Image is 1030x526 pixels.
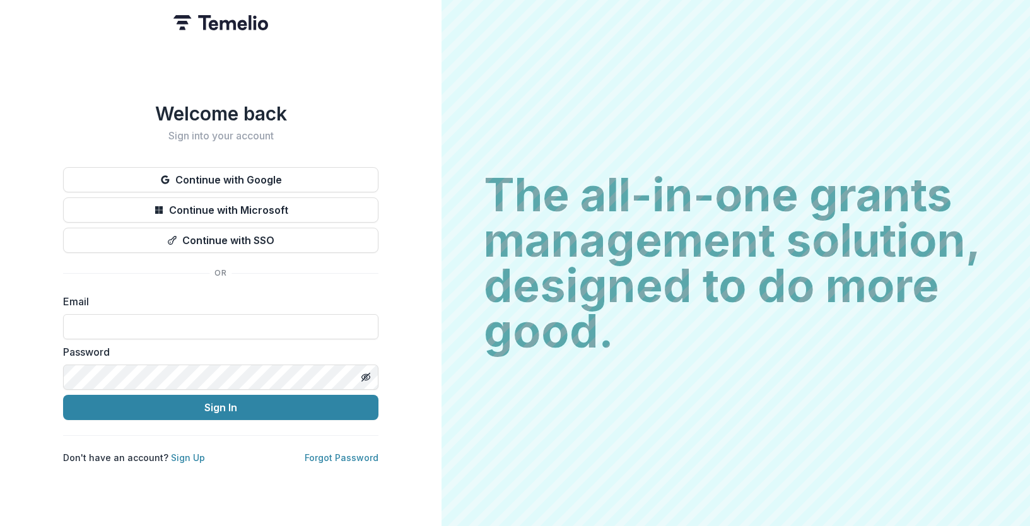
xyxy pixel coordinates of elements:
button: Continue with Microsoft [63,197,378,223]
h2: Sign into your account [63,130,378,142]
h1: Welcome back [63,102,378,125]
label: Password [63,344,371,359]
img: Temelio [173,15,268,30]
label: Email [63,294,371,309]
p: Don't have an account? [63,451,205,464]
a: Forgot Password [305,452,378,463]
a: Sign Up [171,452,205,463]
button: Continue with Google [63,167,378,192]
button: Toggle password visibility [356,367,376,387]
button: Sign In [63,395,378,420]
button: Continue with SSO [63,228,378,253]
